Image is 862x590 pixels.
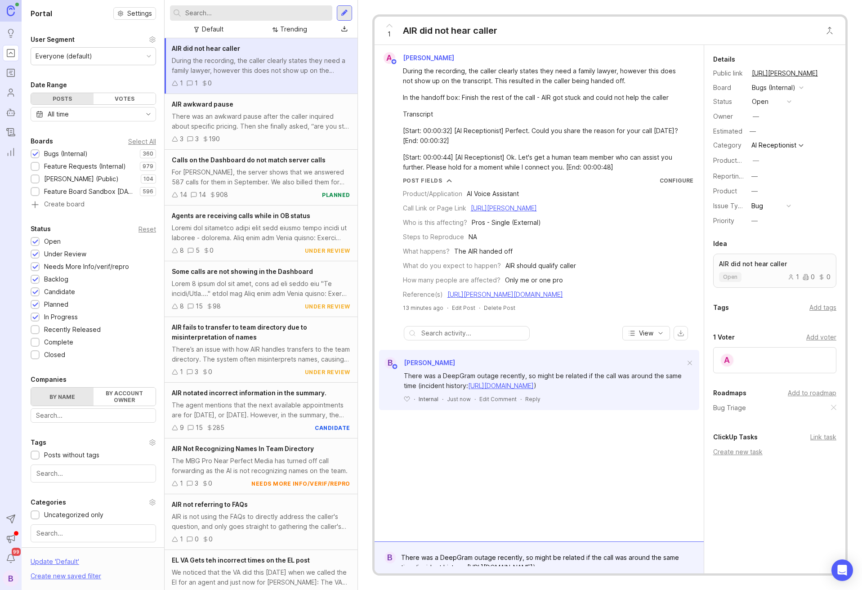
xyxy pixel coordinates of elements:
[138,227,156,232] div: Reset
[172,45,240,52] span: AIR did not hear caller
[3,124,19,140] a: Changelog
[788,388,836,398] div: Add to roadmap
[31,136,53,147] div: Boards
[172,568,350,587] div: We noticed that the VA did this [DATE] when we called the El for an agent and just now for [PERSO...
[180,78,183,88] div: 1
[44,287,75,297] div: Candidate
[723,273,737,281] span: open
[713,172,761,180] label: Reporting Team
[469,232,477,242] div: NA
[31,201,156,209] a: Create board
[36,469,150,478] input: Search...
[143,175,153,183] p: 104
[44,325,101,335] div: Recently Released
[403,246,450,256] div: What happens?
[414,395,415,403] div: ·
[44,350,65,360] div: Closed
[44,187,135,197] div: Feature Board Sandbox [DATE]
[180,534,183,544] div: 1
[472,218,541,228] div: Pros - Single (External)
[322,191,350,199] div: planned
[479,304,480,312] div: ·
[713,254,836,288] a: AIR did not hear calleropen100
[44,174,119,184] div: [PERSON_NAME] (Public)
[404,371,685,391] div: There was a DeepGram outage recently, so might be related if the call was around the same time (i...
[674,326,688,340] button: export comments
[403,189,462,199] div: Product/Application
[172,445,314,452] span: AIR Not Recognizing Names In Team Directory
[525,395,540,403] div: Reply
[505,261,576,271] div: AIR should qualify caller
[251,480,350,487] div: needs more info/verif/repro
[165,494,357,550] a: AIR not referring to FAQsAIR is not using the FAQs to directly address the caller's question, and...
[622,326,670,340] button: View
[195,78,198,88] div: 1
[713,156,761,164] label: ProductboardID
[713,68,745,78] div: Public link
[305,303,350,310] div: under review
[36,528,150,538] input: Search...
[165,261,357,317] a: Some calls are not showing in the DashboardLorem 8 ipsum dol sit amet, cons ad eli seddo eiu "Te ...
[403,54,454,62] span: [PERSON_NAME]
[196,246,200,255] div: 5
[143,163,153,170] p: 979
[520,395,522,403] div: ·
[751,201,763,211] div: Bug
[31,80,67,90] div: Date Range
[3,45,19,61] a: Portal
[180,423,184,433] div: 9
[747,125,759,137] div: —
[44,237,61,246] div: Open
[172,112,350,131] div: There was an awkward pause after the caller inquired about specific pricing. Then she finally ask...
[180,367,183,377] div: 1
[713,403,746,413] a: Bug Triage
[195,478,198,488] div: 3
[305,368,350,376] div: under review
[752,83,795,93] div: Bugs (Internal)
[172,456,350,476] div: The MBG Pro Near Perfect Media has turned off call forwarding as the AI is not recognizing names ...
[391,363,398,370] img: member badge
[788,274,799,280] div: 1
[803,274,815,280] div: 0
[403,261,501,271] div: What do you expect to happen?
[199,190,206,200] div: 14
[752,97,768,107] div: open
[751,171,758,181] div: —
[172,344,350,364] div: There’s an issue with how AIR handles transfers to the team directory. The system often misinterp...
[44,149,88,159] div: Bugs (Internal)
[7,5,15,16] img: Canny Home
[3,25,19,41] a: Ideas
[172,400,350,420] div: The agent mentions that the next available appointments are for [DATE], or [DATE]. However, in th...
[403,126,686,146] div: [Start: 00:00:32] [AI Receptionist] Perfect. Could you share the reason for your call [DATE]? [En...
[172,389,326,397] span: AIR notated incorrect information in the summary.
[750,155,762,166] button: ProductboardID
[143,188,153,195] p: 596
[3,550,19,567] button: Notifications
[165,150,357,206] a: Calls on the Dashboard do not match server callsFor [PERSON_NAME], the server shows that we answe...
[821,22,839,40] button: Close button
[442,395,443,403] div: ·
[165,383,357,438] a: AIR notated incorrect information in the summary.The agent mentions that the next available appoi...
[403,177,442,184] div: Post Fields
[113,7,156,20] a: Settings
[753,112,759,121] div: —
[202,24,223,34] div: Default
[403,232,464,242] div: Steps to Reproduce
[31,374,67,385] div: Companies
[180,190,187,200] div: 14
[172,167,350,187] div: For [PERSON_NAME], the server shows that we answered 587 calls for them in September. We also bil...
[378,52,461,64] a: A[PERSON_NAME]
[403,290,443,299] div: Reference(s)
[403,304,443,312] span: 13 minutes ago
[713,54,735,65] div: Details
[447,304,448,312] div: ·
[749,67,821,79] a: [URL][PERSON_NAME]
[403,177,452,184] button: Post Fields
[639,329,653,338] span: View
[209,534,213,544] div: 0
[3,570,19,586] button: B
[172,268,313,275] span: Some calls are not showing in the Dashboard
[505,275,563,285] div: Only me or one pro
[44,450,99,460] div: Posts without tags
[44,312,78,322] div: In Progress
